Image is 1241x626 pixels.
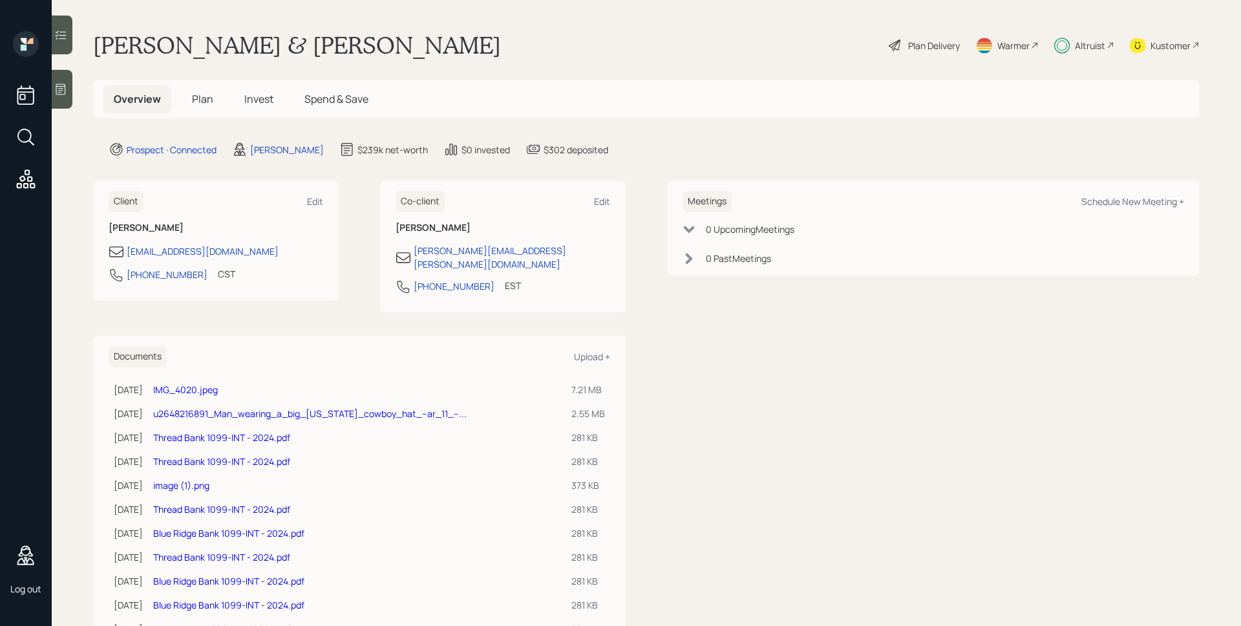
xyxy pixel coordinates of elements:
[114,92,161,106] span: Overview
[114,383,143,396] div: [DATE]
[571,407,605,420] div: 2.55 MB
[127,268,207,281] div: [PHONE_NUMBER]
[683,191,732,212] h6: Meetings
[114,407,143,420] div: [DATE]
[396,191,445,212] h6: Co-client
[461,143,510,156] div: $0 invested
[153,575,304,587] a: Blue Ridge Bank 1099-INT - 2024.pdf
[153,503,290,515] a: Thread Bank 1099-INT - 2024.pdf
[114,526,143,540] div: [DATE]
[153,599,304,611] a: Blue Ridge Bank 1099-INT - 2024.pdf
[594,195,610,208] div: Edit
[706,222,794,236] div: 0 Upcoming Meeting s
[396,222,610,233] h6: [PERSON_NAME]
[114,431,143,444] div: [DATE]
[574,351,610,363] div: Upload +
[1151,39,1191,52] div: Kustomer
[114,455,143,468] div: [DATE]
[571,431,605,444] div: 281 KB
[571,598,605,612] div: 281 KB
[571,502,605,516] div: 281 KB
[153,431,290,444] a: Thread Bank 1099-INT - 2024.pdf
[153,455,290,468] a: Thread Bank 1099-INT - 2024.pdf
[153,551,290,563] a: Thread Bank 1099-INT - 2024.pdf
[571,526,605,540] div: 281 KB
[153,479,209,491] a: image (1).png
[571,383,605,396] div: 7.21 MB
[244,92,273,106] span: Invest
[114,502,143,516] div: [DATE]
[571,574,605,588] div: 281 KB
[307,195,323,208] div: Edit
[997,39,1030,52] div: Warmer
[250,143,324,156] div: [PERSON_NAME]
[571,550,605,564] div: 281 KB
[414,244,610,271] div: [PERSON_NAME][EMAIL_ADDRESS][PERSON_NAME][DOMAIN_NAME]
[908,39,960,52] div: Plan Delivery
[93,31,501,59] h1: [PERSON_NAME] & [PERSON_NAME]
[153,527,304,539] a: Blue Ridge Bank 1099-INT - 2024.pdf
[153,383,218,396] a: IMG_4020.jpeg
[544,143,608,156] div: $302 deposited
[304,92,368,106] span: Spend & Save
[706,252,771,265] div: 0 Past Meeting s
[109,346,167,367] h6: Documents
[114,479,143,492] div: [DATE]
[1075,39,1105,52] div: Altruist
[153,407,467,420] a: u2648216891_Man_wearing_a_big_[US_STATE]_cowboy_hat_--ar_11_--...
[114,598,143,612] div: [DATE]
[10,583,41,595] div: Log out
[1081,195,1184,208] div: Schedule New Meeting +
[192,92,213,106] span: Plan
[218,267,235,281] div: CST
[571,479,605,492] div: 373 KB
[571,455,605,468] div: 281 KB
[127,244,279,258] div: [EMAIL_ADDRESS][DOMAIN_NAME]
[357,143,428,156] div: $239k net-worth
[109,222,323,233] h6: [PERSON_NAME]
[114,550,143,564] div: [DATE]
[114,574,143,588] div: [DATE]
[414,279,494,293] div: [PHONE_NUMBER]
[127,143,217,156] div: Prospect · Connected
[109,191,143,212] h6: Client
[505,279,521,292] div: EST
